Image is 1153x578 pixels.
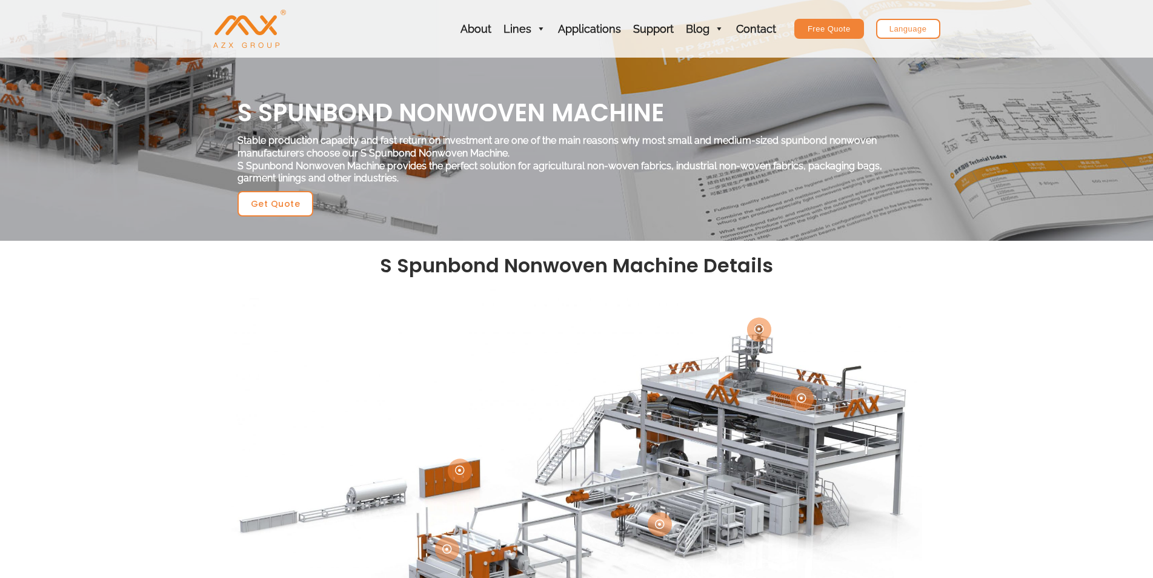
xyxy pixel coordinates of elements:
a: AZX Nonwoven Machine [213,22,286,34]
a: Free Quote [794,19,864,39]
div: Stable production capacity and fast return on investment are one of the main reasons why most sma... [238,135,916,185]
h2: S Spunbond Nonwoven Machine Details [238,253,916,278]
span: Get Quote [251,200,301,208]
h1: S Spunbond Nonwoven Machine​ [238,97,916,129]
a: Get Quote [238,191,314,217]
a: Language [876,19,940,39]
